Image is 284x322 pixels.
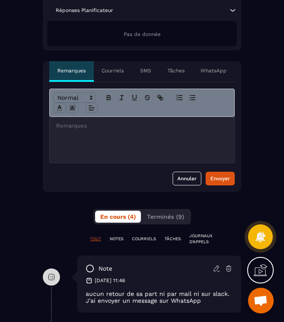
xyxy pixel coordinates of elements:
[102,67,124,74] p: Courriels
[90,236,101,242] p: TOUT
[99,265,112,273] p: note
[173,172,201,185] button: Annuler
[189,233,233,245] p: JOURNAUX D'APPELS
[110,236,123,242] p: NOTES
[132,236,156,242] p: COURRIELS
[147,213,184,220] span: Terminés (9)
[95,277,125,284] p: [DATE] 11:46
[210,174,230,183] div: Envoyer
[200,67,227,74] p: WhatsApp
[206,172,235,185] button: Envoyer
[86,290,233,304] p: aucun retour de sa part ni par mail ni sur slack. J'ai envoyer un message sur WhatsApp
[140,67,151,74] p: SMS
[95,211,141,223] button: En cours (4)
[164,236,181,242] p: TÂCHES
[57,67,86,74] p: Remarques
[248,288,274,313] a: Ouvrir le chat
[100,213,136,220] span: En cours (4)
[142,211,189,223] button: Terminés (9)
[167,67,185,74] p: Tâches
